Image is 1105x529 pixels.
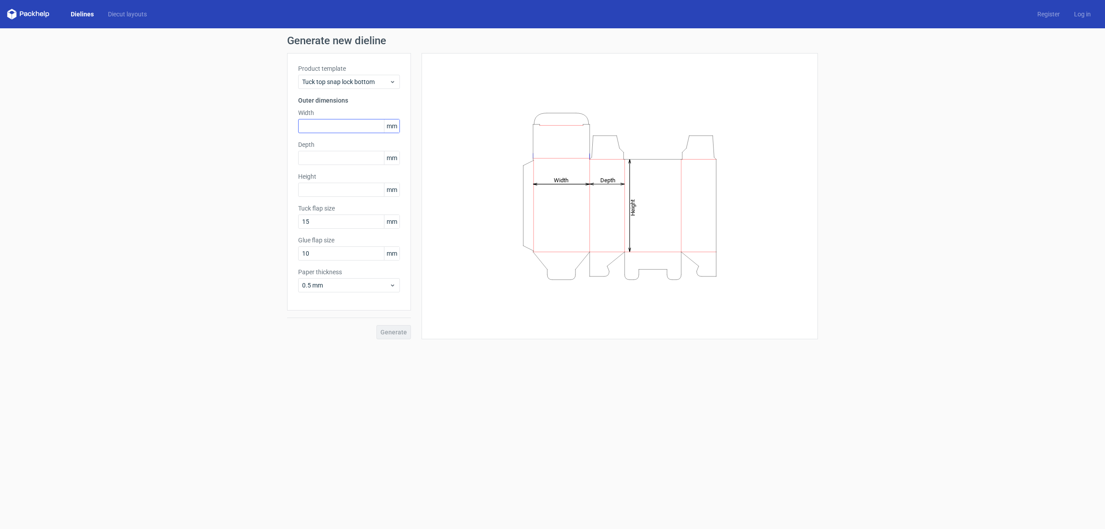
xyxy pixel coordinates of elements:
[302,77,389,86] span: Tuck top snap lock bottom
[600,176,615,183] tspan: Depth
[298,172,400,181] label: Height
[384,247,399,260] span: mm
[298,64,400,73] label: Product template
[298,108,400,117] label: Width
[554,176,568,183] tspan: Width
[1067,10,1098,19] a: Log in
[384,183,399,196] span: mm
[629,199,636,215] tspan: Height
[298,268,400,276] label: Paper thickness
[298,140,400,149] label: Depth
[101,10,154,19] a: Diecut layouts
[64,10,101,19] a: Dielines
[287,35,818,46] h1: Generate new dieline
[384,119,399,133] span: mm
[384,215,399,228] span: mm
[302,281,389,290] span: 0.5 mm
[384,151,399,165] span: mm
[298,96,400,105] h3: Outer dimensions
[298,204,400,213] label: Tuck flap size
[1030,10,1067,19] a: Register
[298,236,400,245] label: Glue flap size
